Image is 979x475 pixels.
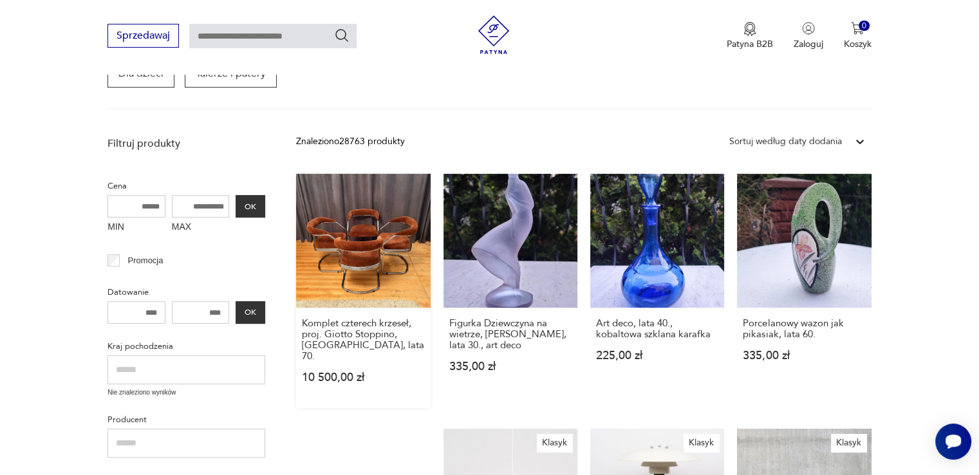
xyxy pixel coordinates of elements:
p: Promocja [128,254,163,268]
button: Sprzedawaj [107,24,179,48]
p: Filtruj produkty [107,136,265,151]
button: 0Koszyk [844,22,872,50]
h3: Porcelanowy wazon jak pikasiak, lata 60. [743,318,865,340]
a: Figurka Dziewczyna na wietrze, Kurt Schlevogt, lata 30., art decoFigurka Dziewczyna na wietrze, [... [443,174,577,408]
label: MIN [107,218,165,238]
a: Ikona medaluPatyna B2B [727,22,773,50]
button: Zaloguj [794,22,823,50]
a: Komplet czterech krzeseł, proj. Giotto Stoppino, Włochy, lata 70.Komplet czterech krzeseł, proj. ... [296,174,430,408]
img: Patyna - sklep z meblami i dekoracjami vintage [474,15,513,54]
p: Kraj pochodzenia [107,339,265,353]
p: Patyna B2B [727,38,773,50]
button: OK [236,195,265,218]
p: Nie znaleziono wyników [107,387,265,398]
div: Znaleziono 28763 produkty [296,135,405,149]
button: Szukaj [334,28,350,43]
iframe: Smartsupp widget button [935,424,971,460]
img: Ikonka użytkownika [802,22,815,35]
p: Producent [107,413,265,427]
h3: Art deco, lata 40., kobaltowa szklana karafka [596,318,718,340]
img: Ikona koszyka [851,22,864,35]
a: Art deco, lata 40., kobaltowa szklana karafkaArt deco, lata 40., kobaltowa szklana karafka225,00 zł [590,174,724,408]
img: Ikona medalu [743,22,756,36]
label: MAX [172,218,230,238]
h3: Komplet czterech krzeseł, proj. Giotto Stoppino, [GEOGRAPHIC_DATA], lata 70. [302,318,424,362]
a: Porcelanowy wazon jak pikasiak, lata 60.Porcelanowy wazon jak pikasiak, lata 60.335,00 zł [737,174,871,408]
p: Koszyk [844,38,872,50]
a: Sprzedawaj [107,32,179,41]
div: 0 [859,21,870,32]
p: Cena [107,179,265,193]
button: OK [236,301,265,324]
h3: Figurka Dziewczyna na wietrze, [PERSON_NAME], lata 30., art deco [449,318,572,351]
p: 335,00 zł [743,350,865,361]
p: 10 500,00 zł [302,372,424,383]
p: Datowanie [107,285,265,299]
button: Patyna B2B [727,22,773,50]
p: Zaloguj [794,38,823,50]
p: 335,00 zł [449,361,572,372]
div: Sortuj według daty dodania [729,135,842,149]
p: 225,00 zł [596,350,718,361]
